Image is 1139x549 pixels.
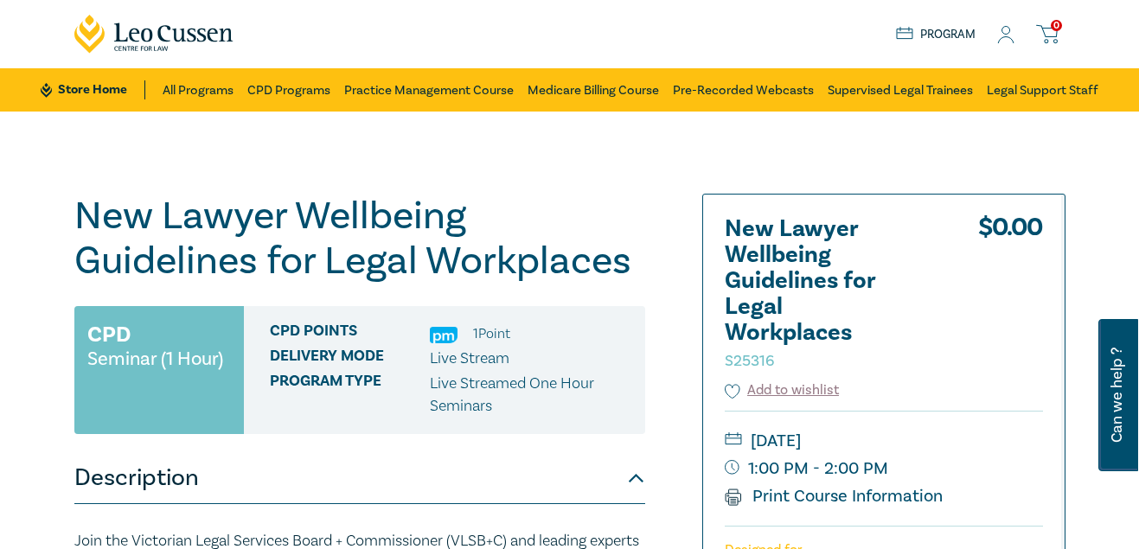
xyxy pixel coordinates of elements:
[41,80,145,99] a: Store Home
[430,327,458,343] img: Practice Management & Business Skills
[725,485,944,508] a: Print Course Information
[430,373,632,418] p: Live Streamed One Hour Seminars
[725,351,774,371] small: S25316
[725,455,1043,482] small: 1:00 PM - 2:00 PM
[270,348,430,370] span: Delivery Mode
[1051,20,1062,31] span: 0
[673,68,814,112] a: Pre-Recorded Webcasts
[247,68,330,112] a: CPD Programs
[473,322,510,345] li: 1 Point
[528,68,659,112] a: Medicare Billing Course
[270,373,430,418] span: Program type
[978,216,1043,380] div: $ 0.00
[270,322,430,345] span: CPD Points
[430,348,509,368] span: Live Stream
[725,427,1043,455] small: [DATE]
[725,216,915,372] h2: New Lawyer Wellbeing Guidelines for Legal Workplaces
[987,68,1098,112] a: Legal Support Staff
[163,68,234,112] a: All Programs
[896,25,976,44] a: Program
[828,68,973,112] a: Supervised Legal Trainees
[74,194,645,284] h1: New Lawyer Wellbeing Guidelines for Legal Workplaces
[87,319,131,350] h3: CPD
[1109,329,1125,461] span: Can we help ?
[87,350,223,367] small: Seminar (1 Hour)
[344,68,514,112] a: Practice Management Course
[74,452,645,504] button: Description
[725,380,840,400] button: Add to wishlist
